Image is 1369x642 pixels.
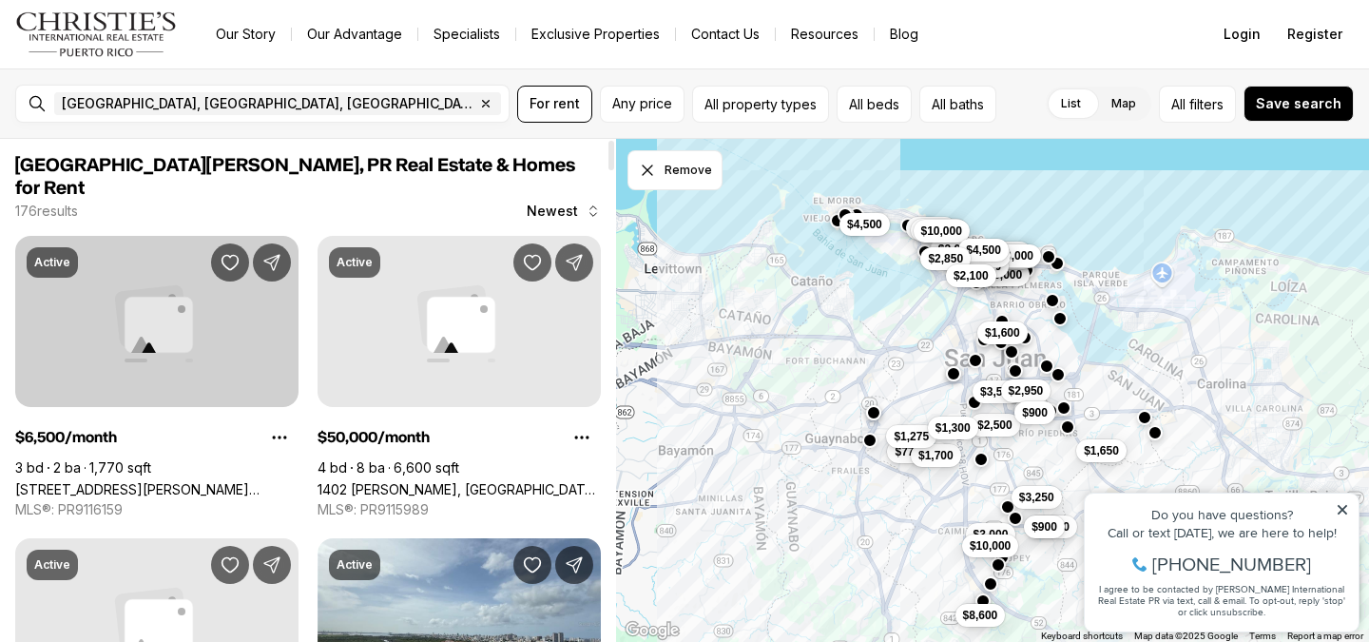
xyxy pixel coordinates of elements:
[627,150,723,190] button: Dismiss drawing
[513,243,551,282] button: Save Property: 1402 LUCHETTI
[1096,87,1151,121] label: Map
[920,247,971,270] button: $2,850
[1224,27,1261,42] span: Login
[513,546,551,584] button: Save Property: 48 AVE. LUIS MUÑOZ RIVERA COND. AQUABLUE #2604
[906,217,956,240] button: $6,250
[974,527,1009,542] span: $3,000
[418,21,515,48] a: Specialists
[1171,94,1186,114] span: All
[515,192,612,230] button: Newest
[1009,383,1044,399] span: $2,950
[34,255,70,270] p: Active
[15,204,78,219] p: 176 results
[517,86,592,123] button: For rent
[530,96,580,111] span: For rent
[260,418,299,457] button: Property options
[911,444,961,467] button: $1,700
[946,264,996,287] button: $2,100
[516,21,675,48] a: Exclusive Properties
[998,248,1033,263] span: $8,000
[839,213,890,236] button: $4,500
[887,440,928,463] button: $775
[928,417,978,439] button: $1,300
[253,243,291,282] button: Share Property
[62,96,474,111] span: [GEOGRAPHIC_DATA], [GEOGRAPHIC_DATA], [GEOGRAPHIC_DATA]
[555,546,593,584] button: Share Property
[563,418,601,457] button: Property options
[918,448,954,463] span: $1,700
[1159,86,1236,123] button: Allfilters
[776,21,874,48] a: Resources
[886,425,936,448] button: $1,275
[15,481,299,497] a: 14 CERVANTES #2, SAN JUAN PR, 00907
[919,86,996,123] button: All baths
[34,557,70,573] p: Active
[985,325,1020,340] span: $1,600
[1244,86,1354,122] button: Save search
[1212,15,1272,53] button: Login
[1076,439,1127,462] button: $1,650
[954,268,989,283] span: $2,100
[201,21,291,48] a: Our Story
[928,251,963,266] span: $2,850
[1046,87,1096,121] label: List
[894,429,929,444] span: $1,275
[977,418,1012,433] span: $2,500
[970,538,1011,554] span: $10,000
[1287,27,1342,42] span: Register
[1014,401,1055,424] button: $900
[337,255,373,270] p: Active
[1256,96,1341,111] span: Save search
[211,243,249,282] button: Save Property: 14 CERVANTES #2
[955,604,1006,627] button: $8,600
[962,535,1018,557] button: $10,000
[600,86,684,123] button: Any price
[966,523,1016,546] button: $3,000
[970,414,1020,437] button: $2,500
[895,444,920,459] span: $775
[973,380,1023,403] button: $3,500
[991,244,1041,267] button: $8,000
[527,204,578,219] span: Newest
[78,89,237,108] span: [PHONE_NUMBER]
[1024,516,1065,538] button: $900
[921,224,962,239] span: $10,000
[958,239,1009,262] button: $4,500
[1019,490,1054,505] span: $3,250
[15,11,178,57] img: logo
[980,384,1015,399] span: $3,500
[911,219,967,242] button: $12,000
[966,243,1001,258] span: $4,500
[612,96,672,111] span: Any price
[1032,519,1057,535] span: $900
[1022,405,1048,420] span: $900
[211,546,249,584] button: Save Property: 1016 PONCE DE LEON - PISOS DON MANUEL #3
[20,43,275,56] div: Do you have questions?
[292,21,417,48] a: Our Advantage
[20,61,275,74] div: Call or text [DATE], we are here to help!
[837,86,912,123] button: All beds
[847,217,882,232] span: $4,500
[875,21,934,48] a: Blog
[692,86,829,123] button: All property types
[15,156,575,198] span: [GEOGRAPHIC_DATA][PERSON_NAME], PR Real Estate & Homes for Rent
[1084,443,1119,458] span: $1,650
[914,220,970,243] button: $10,000
[1001,379,1051,402] button: $2,950
[555,243,593,282] button: Share Property
[1189,94,1224,114] span: filters
[977,321,1028,344] button: $1,600
[1034,519,1070,535] span: $1,700
[337,557,373,573] p: Active
[1276,15,1354,53] button: Register
[253,546,291,584] button: Share Property
[676,21,775,48] button: Contact Us
[963,608,998,623] span: $8,600
[1012,486,1062,509] button: $3,250
[935,420,971,436] span: $1,300
[24,117,271,153] span: I agree to be contacted by [PERSON_NAME] International Real Estate PR via text, call & email. To ...
[318,481,601,497] a: 1402 LUCHETTI, SAN JUAN PR, 00907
